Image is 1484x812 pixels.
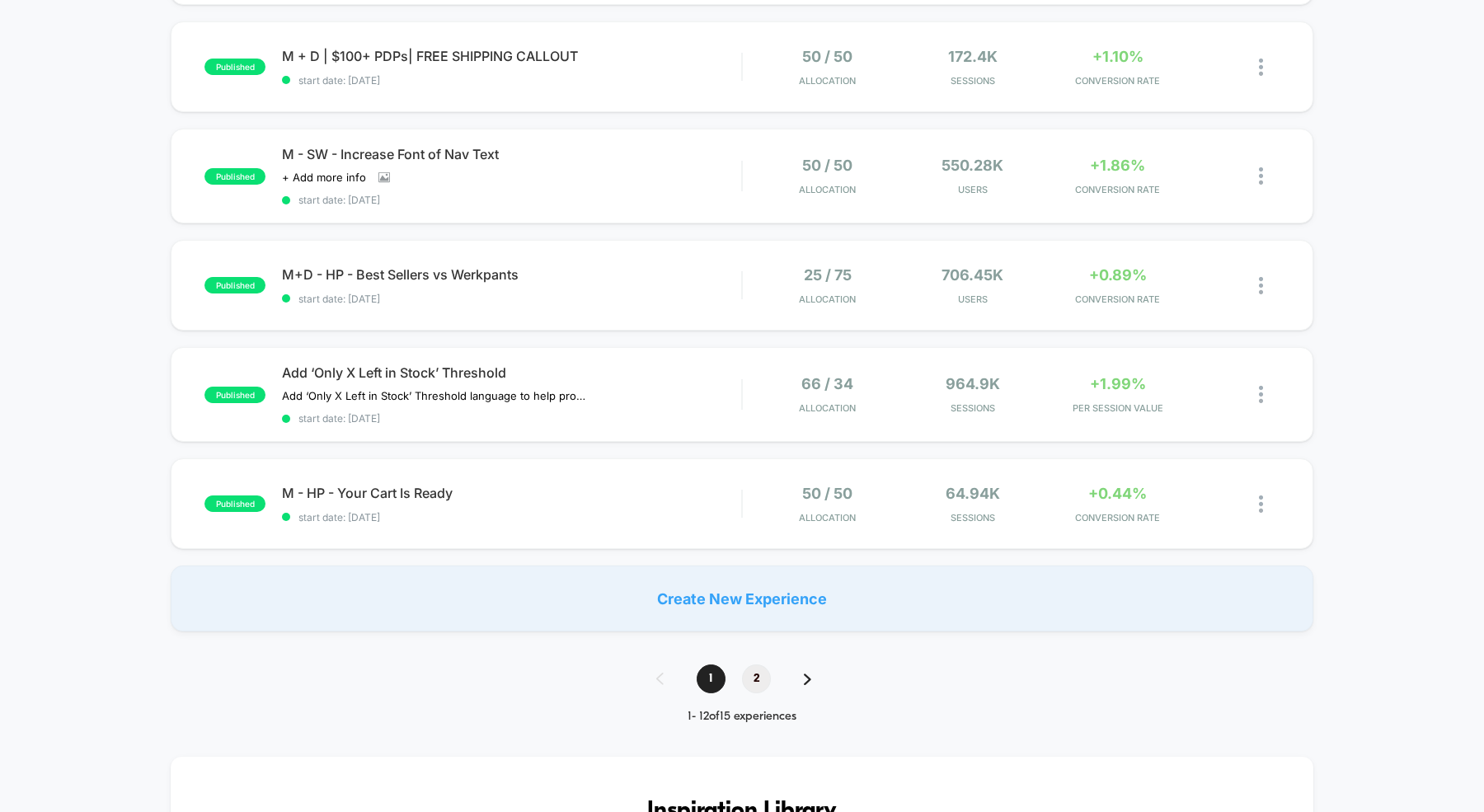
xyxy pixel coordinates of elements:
[282,389,588,402] span: Add ‘Only X Left in Stock’ Threshold language to help promote urgency
[171,566,1313,631] div: Create New Experience
[1259,495,1263,513] img: close
[282,146,741,162] span: M - SW - Increase Font of Nav Text
[282,485,741,501] span: M - HP - Your Cart Is Ready
[204,277,265,293] span: published
[942,266,1003,284] span: 706.45k
[1050,293,1186,305] span: CONVERSION RATE
[942,157,1003,174] span: 550.28k
[1050,75,1186,87] span: CONVERSION RATE
[904,402,1041,414] span: Sessions
[1092,48,1144,65] span: +1.10%
[1090,157,1145,174] span: +1.86%
[804,674,811,685] img: pagination forward
[802,48,852,65] span: 50 / 50
[802,157,852,174] span: 50 / 50
[804,266,852,284] span: 25 / 75
[799,402,856,414] span: Allocation
[948,48,998,65] span: 172.4k
[946,375,1000,392] span: 964.9k
[282,48,741,64] span: M + D | $100+ PDPs| FREE SHIPPING CALLOUT
[282,511,741,523] span: start date: [DATE]
[742,664,771,693] span: 2
[282,364,741,381] span: Add ‘Only X Left in Stock’ Threshold
[904,512,1041,523] span: Sessions
[204,387,265,403] span: published
[946,485,1000,502] span: 64.94k
[697,664,726,693] span: 1
[799,75,856,87] span: Allocation
[1089,266,1147,284] span: +0.89%
[799,184,856,195] span: Allocation
[1259,386,1263,403] img: close
[204,168,265,185] span: published
[1259,277,1263,294] img: close
[282,171,366,184] span: + Add more info
[282,266,741,283] span: M+D - HP - Best Sellers vs Werkpants
[1259,167,1263,185] img: close
[904,184,1041,195] span: Users
[1088,485,1147,502] span: +0.44%
[799,293,856,305] span: Allocation
[1050,402,1186,414] span: PER SESSION VALUE
[282,412,741,425] span: start date: [DATE]
[282,194,741,206] span: start date: [DATE]
[204,495,265,512] span: published
[282,293,741,305] span: start date: [DATE]
[1050,184,1186,195] span: CONVERSION RATE
[1050,512,1186,523] span: CONVERSION RATE
[799,512,856,523] span: Allocation
[801,375,853,392] span: 66 / 34
[802,485,852,502] span: 50 / 50
[282,74,741,87] span: start date: [DATE]
[1090,375,1146,392] span: +1.99%
[904,293,1041,305] span: Users
[204,59,265,75] span: published
[640,710,844,724] div: 1 - 12 of 15 experiences
[904,75,1041,87] span: Sessions
[1259,59,1263,76] img: close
